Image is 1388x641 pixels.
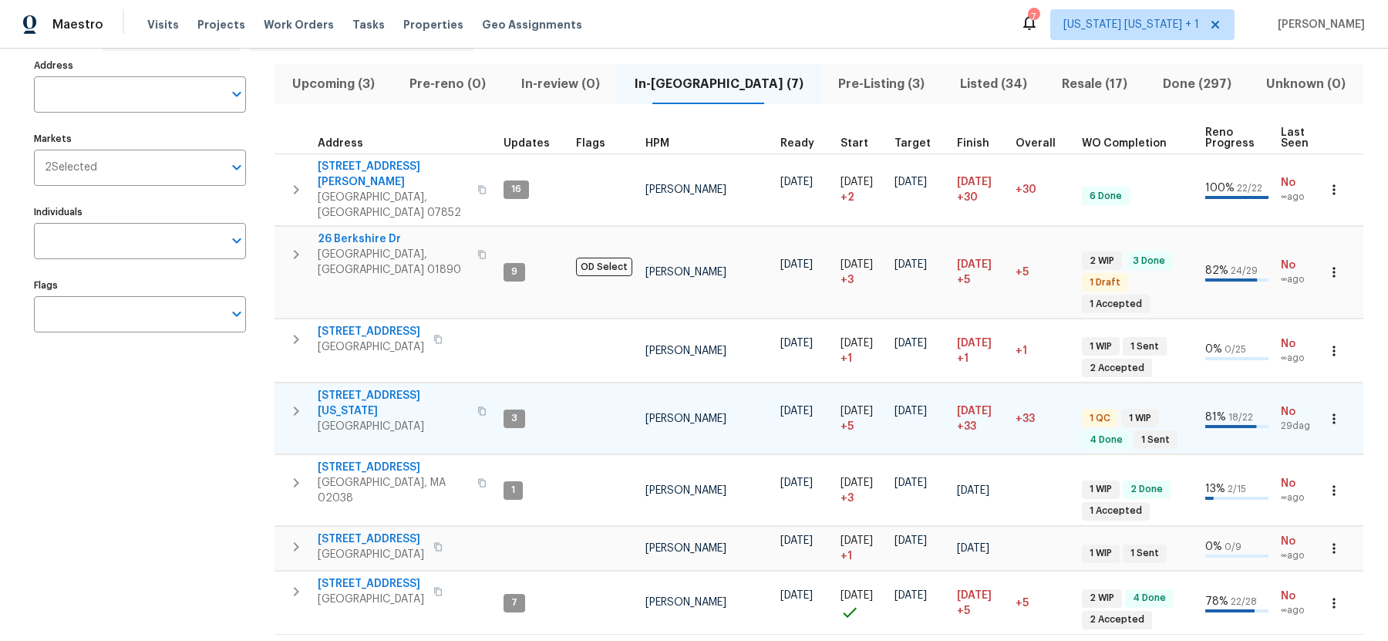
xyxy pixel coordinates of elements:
span: 82 % [1205,265,1228,276]
span: No [1281,404,1322,420]
span: 2 WIP [1083,255,1120,268]
td: 5 day(s) past target finish date [1009,572,1076,635]
td: Project started 3 days late [834,455,888,526]
button: Open [226,83,248,105]
label: Individuals [34,207,246,217]
td: Scheduled to finish 5 day(s) late [951,226,1009,319]
td: 1 day(s) past target finish date [1009,319,1076,383]
label: Address [34,61,246,70]
span: Target [894,138,931,149]
span: Tasks [352,19,385,30]
span: ∞ ago [1281,549,1322,562]
span: 1 Sent [1124,547,1165,560]
span: [DATE] [780,338,813,349]
span: [STREET_ADDRESS] [318,576,424,592]
span: In-[GEOGRAPHIC_DATA] (7) [626,73,811,95]
span: 1 WIP [1083,547,1118,560]
span: +1 [957,351,969,366]
span: 7 [505,596,524,609]
span: Resale (17) [1054,73,1136,95]
span: No [1281,336,1322,352]
span: +33 [957,419,976,434]
span: 26 Berkshire Dr [318,231,468,247]
span: 1 WIP [1123,412,1157,425]
span: ∞ ago [1281,604,1322,617]
div: 7 [1028,9,1039,25]
span: In-review (0) [513,73,608,95]
span: [DATE] [894,406,927,417]
span: Geo Assignments [482,17,582,32]
span: Start [841,138,868,149]
span: +5 [1016,598,1029,609]
span: No [1281,258,1322,273]
span: [DATE] [894,259,927,270]
span: +5 [1016,267,1029,278]
span: ∞ ago [1281,491,1322,504]
span: +5 [957,603,970,619]
span: +30 [957,190,978,205]
span: [STREET_ADDRESS][PERSON_NAME] [318,159,468,190]
span: [STREET_ADDRESS] [318,460,468,475]
span: 2 WIP [1083,592,1120,605]
span: [STREET_ADDRESS] [318,324,424,339]
span: Pre-Listing (3) [830,73,933,95]
span: [DATE] [780,406,813,417]
span: 0 % [1205,541,1222,552]
span: [GEOGRAPHIC_DATA], MA 02038 [318,475,468,506]
span: [STREET_ADDRESS][US_STATE] [318,388,468,419]
span: ∞ ago [1281,273,1322,286]
td: Scheduled to finish 30 day(s) late [951,154,1009,225]
span: [PERSON_NAME] [645,267,726,278]
span: [PERSON_NAME] [645,597,726,608]
td: Scheduled to finish 1 day(s) late [951,319,1009,383]
span: Projects [197,17,245,32]
span: 13 % [1205,484,1225,494]
div: Days past target finish date [1016,138,1070,149]
span: No [1281,534,1322,549]
td: Project started 3 days late [834,226,888,319]
span: 3 Done [1127,255,1171,268]
span: 1 WIP [1083,340,1118,353]
span: 0 % [1205,344,1222,355]
span: Finish [957,138,989,149]
span: Visits [147,17,179,32]
span: 2 Done [1124,483,1169,496]
span: Done (297) [1154,73,1239,95]
span: [DATE] [841,535,873,546]
td: Project started 1 days late [834,527,888,571]
span: [DATE] [894,338,927,349]
span: No [1281,589,1322,604]
span: +5 [957,272,970,288]
button: Open [226,230,248,251]
span: Reno Progress [1205,127,1255,149]
span: No [1281,476,1322,491]
td: 5 day(s) past target finish date [1009,226,1076,319]
span: + 3 [841,491,854,506]
span: [DATE] [957,259,992,270]
span: [DATE] [894,535,927,546]
span: [PERSON_NAME] [645,413,726,424]
span: [DATE] [894,477,927,488]
span: [STREET_ADDRESS] [318,531,424,547]
span: 6 Done [1083,190,1128,203]
span: 1 Sent [1124,340,1165,353]
span: 100 % [1205,183,1235,194]
span: Upcoming (3) [284,73,382,95]
span: +30 [1016,184,1036,195]
span: Pre-reno (0) [401,73,494,95]
span: 1 Accepted [1083,298,1148,311]
span: [US_STATE] [US_STATE] + 1 [1063,17,1199,32]
div: Target renovation project end date [894,138,945,149]
label: Flags [34,281,246,290]
button: Open [226,157,248,178]
span: 18 / 22 [1228,413,1253,422]
span: [PERSON_NAME] [1272,17,1365,32]
span: 1 WIP [1083,483,1118,496]
span: 2 Selected [45,161,97,174]
span: 1 Sent [1135,434,1176,447]
td: 30 day(s) past target finish date [1009,154,1076,225]
label: Markets [34,134,246,143]
span: 1 Draft [1083,276,1127,289]
div: Projected renovation finish date [957,138,1003,149]
span: [DATE] [841,406,873,417]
